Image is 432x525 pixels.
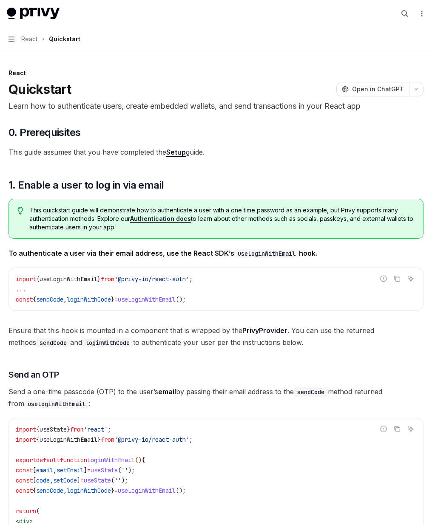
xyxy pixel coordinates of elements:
[142,456,145,464] span: {
[80,477,84,484] span: =
[405,273,416,284] button: Ask AI
[53,477,77,484] span: setCode
[189,436,193,443] span: ;
[111,296,114,303] span: }
[36,477,50,484] span: code
[294,387,328,397] code: sendCode
[405,423,416,435] button: Ask AI
[16,487,33,494] span: const
[36,426,40,433] span: {
[118,296,176,303] span: useLoginWithEmail
[67,426,70,433] span: }
[9,126,80,139] span: 0. Prerequisites
[84,426,108,433] span: 'react'
[9,369,59,381] span: Send an OTP
[9,69,423,77] div: React
[130,215,191,223] a: Authentication docs
[114,296,118,303] span: =
[234,249,299,258] code: useLoginWithEmail
[101,275,114,283] span: from
[108,426,111,433] span: ;
[16,296,33,303] span: const
[101,436,114,443] span: from
[82,338,133,347] code: loginWithCode
[84,466,87,474] span: ]
[36,275,40,283] span: {
[9,249,317,257] strong: To authenticate a user via their email address, use the React SDK’s hook.
[352,85,404,93] span: Open in ChatGPT
[29,206,415,231] span: This quickstart guide will demonstrate how to authenticate a user with a one time password as an ...
[49,34,80,44] div: Quickstart
[114,477,121,484] span: ''
[33,296,36,303] span: {
[9,386,423,409] span: Send a one-time passcode (OTP) to the user’s by passing their email address to the method returne...
[9,325,423,348] span: Ensure that this hook is mounted in a component that is wrapped by the . You can use the returned...
[114,275,189,283] span: '@privy-io/react-auth'
[87,466,91,474] span: =
[33,477,36,484] span: [
[111,477,114,484] span: (
[60,456,87,464] span: function
[176,296,186,303] span: ();
[114,487,118,494] span: =
[91,466,118,474] span: useState
[53,466,57,474] span: ,
[33,487,36,494] span: {
[63,296,67,303] span: ,
[135,456,142,464] span: ()
[378,423,389,435] button: Report incorrect code
[7,8,60,20] img: light logo
[97,275,101,283] span: }
[9,82,71,97] h1: Quickstart
[9,100,423,112] p: Learn how to authenticate users, create embedded wallets, and send transactions in your React app
[36,466,53,474] span: email
[336,82,409,96] button: Open in ChatGPT
[33,466,36,474] span: [
[392,423,403,435] button: Copy the contents from the code block
[378,273,389,284] button: Report incorrect code
[114,436,189,443] span: '@privy-io/react-auth'
[36,436,40,443] span: {
[189,275,193,283] span: ;
[417,8,425,20] button: More actions
[40,436,97,443] span: useLoginWithEmail
[70,426,84,433] span: from
[16,466,33,474] span: const
[9,146,423,158] span: This guide assumes that you have completed the guide.
[16,456,36,464] span: export
[128,466,135,474] span: );
[63,487,67,494] span: ,
[40,275,97,283] span: useLoginWithEmail
[392,273,403,284] button: Copy the contents from the code block
[16,285,26,293] span: ...
[16,436,36,443] span: import
[16,477,33,484] span: const
[84,477,111,484] span: useState
[17,207,23,215] svg: Tip
[97,436,101,443] span: }
[176,487,186,494] span: ();
[50,477,53,484] span: ,
[57,466,84,474] span: setEmail
[36,296,63,303] span: sendCode
[36,487,63,494] span: sendCode
[398,7,412,20] button: Open search
[67,296,111,303] span: loginWithCode
[118,466,121,474] span: (
[158,387,176,396] strong: email
[21,34,37,44] span: React
[16,426,36,433] span: import
[24,399,89,409] code: useLoginWithEmail
[111,487,114,494] span: }
[118,487,176,494] span: useLoginWithEmail
[87,456,135,464] span: LoginWithEmail
[166,148,186,157] a: Setup
[16,275,36,283] span: import
[67,487,111,494] span: loginWithCode
[36,338,70,347] code: sendCode
[77,477,80,484] span: ]
[242,326,287,335] a: PrivyProvider
[121,477,128,484] span: );
[121,466,128,474] span: ''
[9,178,164,192] span: 1. Enable a user to log in via email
